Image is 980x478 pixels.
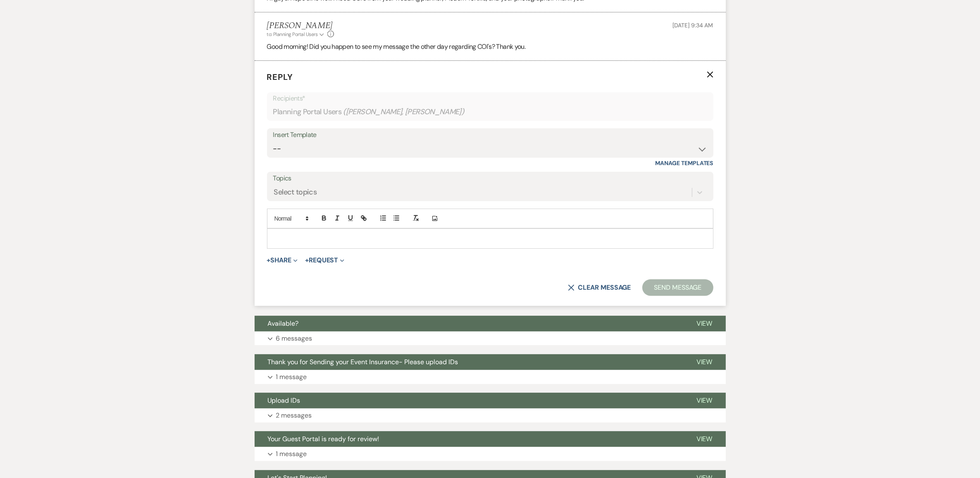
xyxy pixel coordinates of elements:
span: View [696,396,713,405]
span: [DATE] 9:34 AM [672,22,713,29]
span: Upload IDs [268,396,300,405]
button: Your Guest Portal is ready for review! [255,431,683,447]
button: Upload IDs [255,393,683,408]
button: to: Planning Portal Users [267,31,326,38]
span: View [696,435,713,443]
span: Your Guest Portal is ready for review! [268,435,379,443]
span: to: Planning Portal Users [267,31,318,38]
button: 6 messages [255,331,726,346]
button: Clear message [568,284,631,291]
p: Recipients* [273,93,707,104]
label: Topics [273,173,707,185]
span: Reply [267,72,293,82]
span: + [305,257,309,264]
span: View [696,358,713,366]
p: 6 messages [276,333,312,344]
button: Request [305,257,344,264]
p: 1 message [276,372,307,382]
button: Share [267,257,298,264]
p: 1 message [276,449,307,459]
button: View [683,431,726,447]
button: View [683,393,726,408]
div: Insert Template [273,129,707,141]
span: View [696,319,713,328]
div: Select topics [274,187,317,198]
button: Available? [255,316,683,331]
button: View [683,316,726,331]
span: Thank you for Sending your Event Insurance- Please upload IDs [268,358,458,366]
div: Planning Portal Users [273,104,707,120]
button: 1 message [255,447,726,461]
a: Manage Templates [656,159,713,167]
button: Thank you for Sending your Event Insurance- Please upload IDs [255,354,683,370]
button: 2 messages [255,408,726,423]
p: Good morning! Did you happen to see my message the other day regarding COI's? Thank you. [267,41,713,52]
h5: [PERSON_NAME] [267,21,334,31]
button: Send Message [642,279,713,296]
span: Available? [268,319,299,328]
button: 1 message [255,370,726,384]
button: View [683,354,726,370]
p: 2 messages [276,410,312,421]
span: + [267,257,271,264]
span: ( [PERSON_NAME], [PERSON_NAME] ) [343,106,465,118]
